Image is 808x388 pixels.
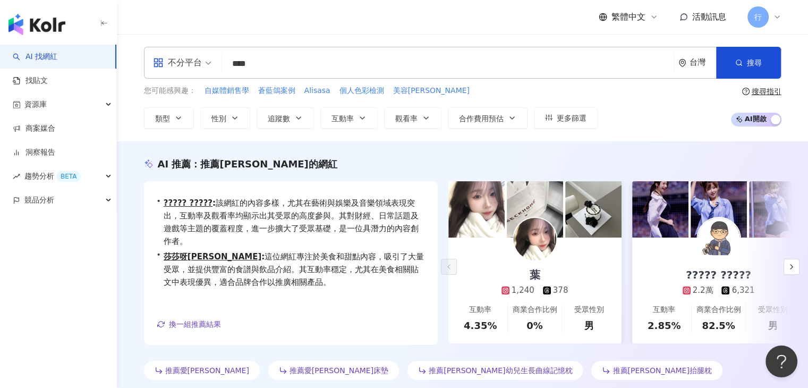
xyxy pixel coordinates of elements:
div: 葉 [519,267,551,282]
span: 繁體中文 [611,11,645,23]
span: 追蹤數 [268,114,290,123]
div: • [157,250,425,289]
button: Alisasa [304,85,331,97]
div: 2.85% [648,319,681,332]
button: 觀看率 [384,107,441,129]
img: post-image [565,181,622,238]
div: BETA [56,171,81,182]
img: KOL Avatar [514,218,556,260]
button: 蒼藍鴿案例 [258,85,296,97]
span: 行 [754,11,762,23]
iframe: Help Scout Beacon - Open [766,345,797,377]
span: 更多篩選 [557,114,586,122]
img: post-image [448,181,505,238]
span: 推薦[PERSON_NAME]抬腿枕 [613,366,711,375]
span: rise [13,173,20,180]
div: 互動率 [469,305,491,315]
a: 洞察報告 [13,147,55,158]
span: environment [678,59,686,67]
img: logo [8,14,65,35]
span: 換一組推薦結果 [169,320,221,328]
span: 這位網紅專注於美食和甜點內容，吸引了大量受眾，並提供豐富的食譜與飲品介紹。其互動率穩定，尤其在美食相關貼文中表現優異，適合品牌合作以推廣相關產品。 [164,250,425,289]
span: appstore [153,57,164,68]
div: 受眾性別 [574,305,604,315]
img: KOL Avatar [698,218,740,260]
div: 男 [768,319,778,332]
button: 美容[PERSON_NAME] [393,85,470,97]
div: 男 [584,319,594,332]
span: question-circle [742,88,750,95]
span: 互動率 [331,114,354,123]
span: : [261,252,265,262]
button: 類型 [144,107,194,129]
div: AI 推薦 ： [158,157,337,171]
img: post-image [691,181,747,238]
img: post-image [632,181,688,238]
span: 個人色彩檢測 [339,86,384,96]
a: 葉1,240378互動率4.35%商業合作比例0%受眾性別男 [448,238,622,343]
a: 莎莎呀[PERSON_NAME] [164,252,261,262]
span: 自媒體銷售學 [205,86,249,96]
button: 換一組推薦結果 [157,316,222,332]
div: 搜尋指引 [752,87,781,96]
span: 推薦愛[PERSON_NAME] [165,366,249,375]
span: 您可能感興趣： [144,86,196,96]
span: 推薦[PERSON_NAME]的網紅 [200,158,337,170]
button: 個人色彩檢測 [339,85,385,97]
button: 自媒體銷售學 [204,85,250,97]
span: 蒼藍鴿案例 [258,86,295,96]
button: 搜尋 [716,47,781,79]
span: 推薦愛[PERSON_NAME]床墊 [290,366,388,375]
span: 該網紅的內容多樣，尤其在藝術與娛樂及音樂領域表現突出，互動率及觀看率均顯示出其受眾的高度參與。其對財經、日常話題及遊戲等主題的覆蓋程度，進一步擴大了受眾基礎，是一位具潛力的內容創作者。 [164,197,425,248]
img: post-image [749,181,805,238]
button: 合作費用預估 [448,107,528,129]
span: Alisasa [304,86,330,96]
div: 台灣 [690,58,716,67]
span: 推薦[PERSON_NAME]幼兒生長曲線記憶枕 [429,366,572,375]
span: 類型 [155,114,170,123]
span: 搜尋 [747,58,762,67]
img: post-image [507,181,563,238]
button: 更多篩選 [534,107,598,129]
div: 2.2萬 [693,285,713,296]
a: ????? ????? [164,198,212,208]
a: 找貼文 [13,75,48,86]
span: 美容[PERSON_NAME] [393,86,470,96]
div: 0% [526,319,543,332]
span: 觀看率 [395,114,418,123]
div: 82.5% [702,319,735,332]
div: 不分平台 [153,54,202,71]
span: 合作費用預估 [459,114,504,123]
button: 追蹤數 [257,107,314,129]
div: 378 [553,285,568,296]
div: 商業合作比例 [696,305,741,315]
a: searchAI 找網紅 [13,52,57,62]
div: • [157,197,425,248]
button: 性別 [200,107,250,129]
span: : [212,198,216,208]
span: 資源庫 [24,92,47,116]
span: 趨勢分析 [24,164,81,188]
div: 4.35% [464,319,497,332]
div: 6,321 [732,285,754,296]
div: 互動率 [653,305,675,315]
div: ????? ????? [675,267,762,282]
button: 互動率 [320,107,378,129]
span: 競品分析 [24,188,54,212]
a: 商案媒合 [13,123,55,134]
a: ????? ?????2.2萬6,321互動率2.85%商業合作比例82.5%受眾性別男 [632,238,805,343]
div: 商業合作比例 [512,305,557,315]
span: 性別 [211,114,226,123]
div: 受眾性別 [758,305,788,315]
div: 1,240 [512,285,534,296]
span: 活動訊息 [692,12,726,22]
